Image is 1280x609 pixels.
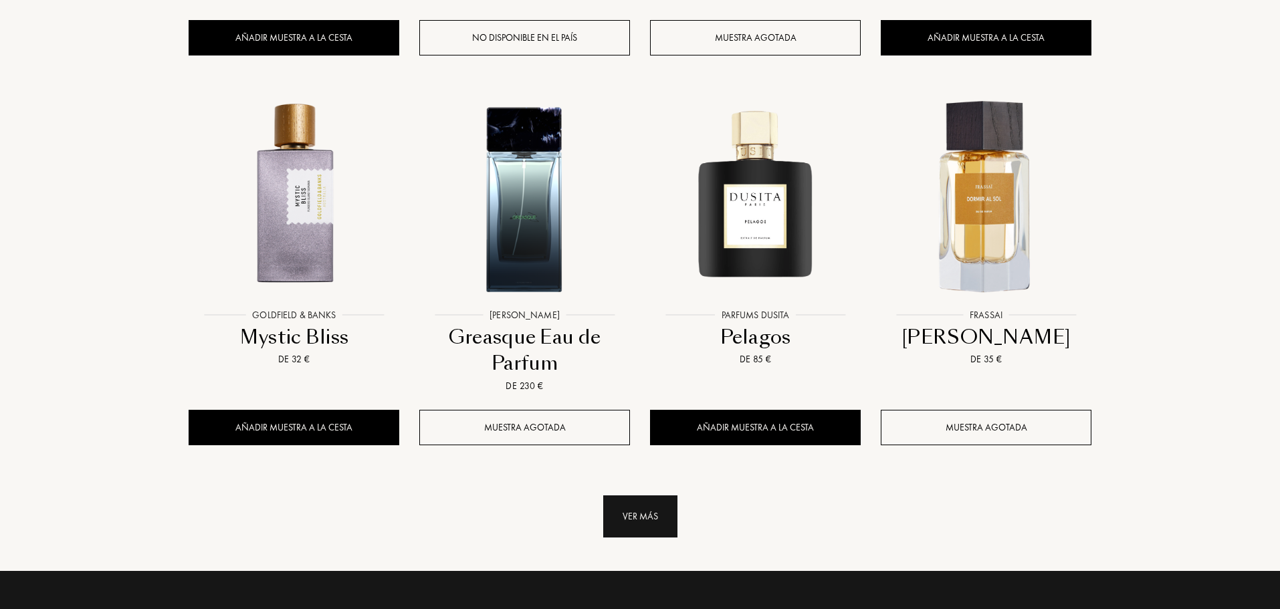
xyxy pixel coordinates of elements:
a: Mystic Bliss Goldfield & BanksGoldfield & BanksMystic BlissDe 32 € [189,79,399,384]
img: Pelagos Parfums Dusita [651,94,859,301]
div: Añadir muestra a la cesta [189,20,399,55]
div: Greasque Eau de Parfum [425,324,625,377]
div: De 32 € [194,352,394,366]
img: Mystic Bliss Goldfield & Banks [190,94,398,301]
div: Añadir muestra a la cesta [189,410,399,445]
div: De 35 € [886,352,1086,366]
div: Ver más [603,495,677,537]
div: De 85 € [655,352,855,366]
img: Greasque Eau de Parfum Sora Dora [421,94,629,301]
div: De 230 € [425,379,625,393]
div: Muestra agotada [419,410,630,445]
div: Muestra agotada [881,410,1091,445]
div: Muestra agotada [650,20,861,55]
div: No disponible en el país [419,20,630,55]
div: Añadir muestra a la cesta [650,410,861,445]
img: Dormir Al Sol Frassai [882,94,1090,301]
div: Añadir muestra a la cesta [881,20,1091,55]
a: Pelagos Parfums DusitaParfums DusitaPelagosDe 85 € [650,79,861,384]
a: Greasque Eau de Parfum Sora Dora[PERSON_NAME]Greasque Eau de ParfumDe 230 € [419,79,630,410]
a: Dormir Al Sol FrassaiFrassai[PERSON_NAME]De 35 € [881,79,1091,384]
